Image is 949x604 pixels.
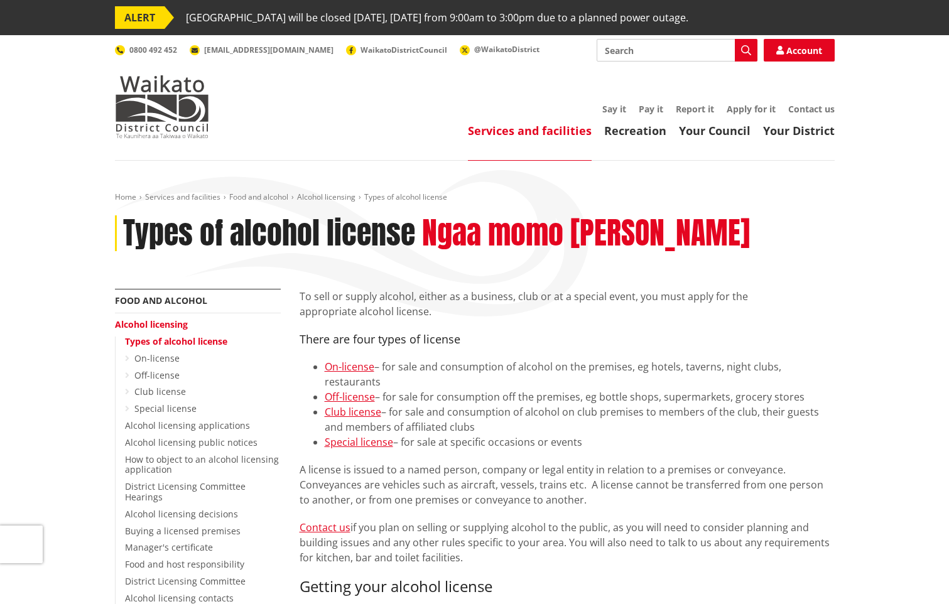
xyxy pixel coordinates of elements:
[125,525,241,537] a: Buying a licensed premises
[474,44,540,55] span: @WaikatoDistrict
[125,558,244,570] a: Food and host responsibility
[460,44,540,55] a: @WaikatoDistrict
[297,191,355,202] a: Alcohol licensing
[300,520,350,534] a: Contact us
[204,45,334,55] span: [EMAIL_ADDRESS][DOMAIN_NAME]
[115,192,835,203] nav: breadcrumb
[186,6,688,29] span: [GEOGRAPHIC_DATA] will be closed [DATE], [DATE] from 9:00am to 3:00pm due to a planned power outage.
[300,520,835,565] p: if you plan on selling or supplying alcohol to the public, as you will need to consider planning ...
[325,435,393,449] a: Special license
[764,39,835,62] a: Account
[125,592,234,604] a: Alcohol licensing contacts
[679,123,751,138] a: Your Council
[125,453,279,476] a: How to object to an alcohol licensing application
[676,103,714,115] a: Report it
[134,352,180,364] a: On-license
[123,215,415,252] h1: Types of alcohol license
[125,508,238,520] a: Alcohol licensing decisions
[300,462,835,507] p: A license is issued to a named person, company or legal entity in relation to a premises or conve...
[134,402,197,414] a: Special license
[125,480,246,503] a: District Licensing Committee Hearings
[727,103,776,115] a: Apply for it
[300,319,835,346] h4: There are four types of license
[145,191,220,202] a: Services and facilities
[125,541,213,553] a: Manager's certificate
[325,360,374,374] a: On-license
[325,359,835,389] li: – for sale and consumption of alcohol on the premises, eg hotels, taverns, night clubs, restaurants
[325,405,381,419] a: Club license
[325,434,835,450] li: – for sale at specific occasions or events
[129,45,177,55] span: 0800 492 452
[604,123,666,138] a: Recreation
[134,386,186,397] a: Club license
[325,404,835,434] li: – for sale and consumption of alcohol on club premises to members of the club, their guests and m...
[300,578,835,596] h3: Getting your alcohol license
[115,318,188,330] a: Alcohol licensing
[125,436,258,448] a: Alcohol licensing public notices
[346,45,447,55] a: WaikatoDistrictCouncil
[190,45,334,55] a: [EMAIL_ADDRESS][DOMAIN_NAME]
[788,103,835,115] a: Contact us
[602,103,626,115] a: Say it
[422,215,750,252] h2: Ngaa momo [PERSON_NAME]
[115,191,136,202] a: Home
[325,390,375,404] a: Off-license
[115,6,165,29] span: ALERT
[229,191,288,202] a: Food and alcohol
[468,123,592,138] a: Services and facilities
[125,419,250,431] a: Alcohol licensing applications
[125,335,227,347] a: Types of alcohol license
[325,389,835,404] li: – for sale for consumption off the premises, eg bottle shops, supermarkets, grocery stores
[639,103,663,115] a: Pay it
[115,45,177,55] a: 0800 492 452
[125,575,246,587] a: District Licensing Committee
[115,75,209,138] img: Waikato District Council - Te Kaunihera aa Takiwaa o Waikato
[361,45,447,55] span: WaikatoDistrictCouncil
[364,191,447,202] span: Types of alcohol license
[597,39,757,62] input: Search input
[763,123,835,138] a: Your District
[115,294,207,306] a: Food and alcohol
[134,369,180,381] a: Off-license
